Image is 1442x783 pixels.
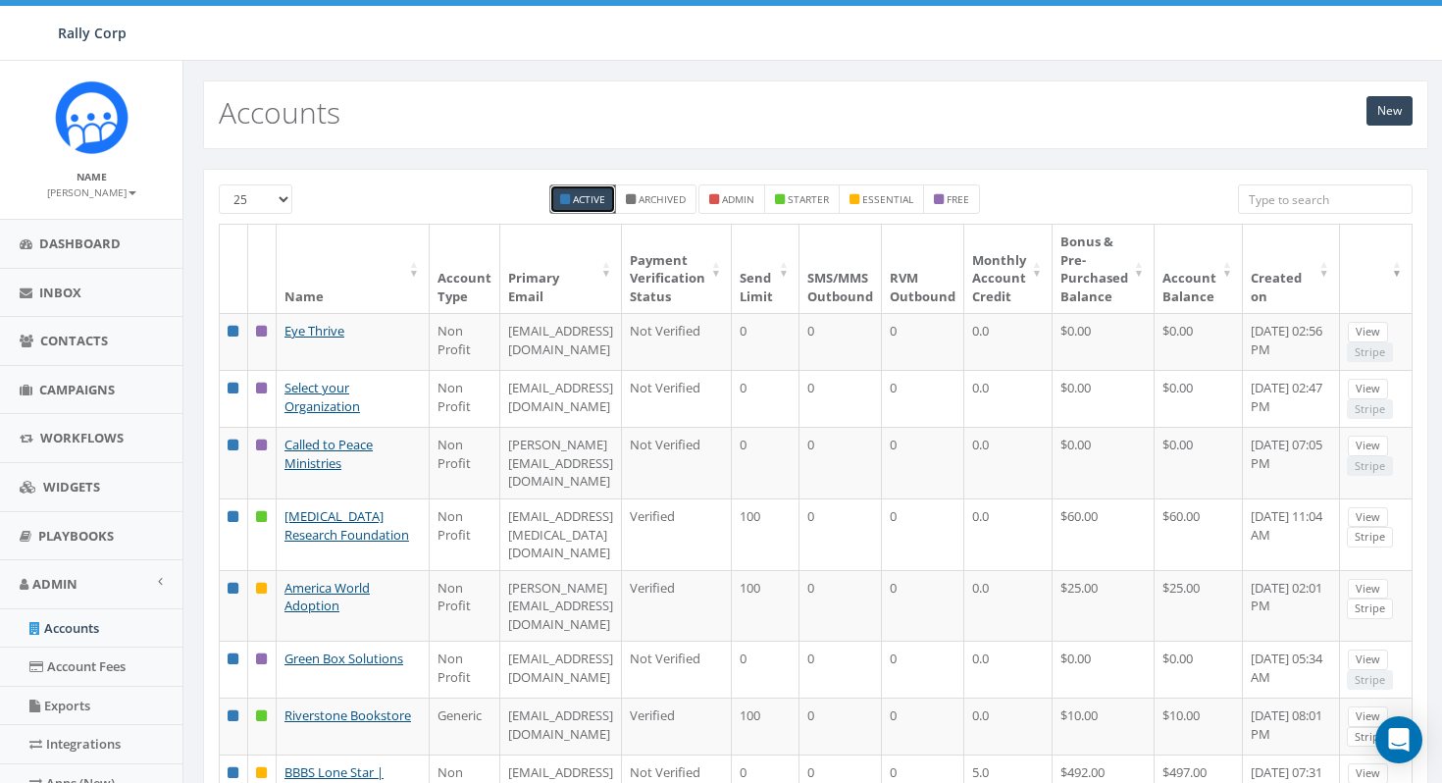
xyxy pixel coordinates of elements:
[722,192,754,206] small: admin
[47,183,136,200] a: [PERSON_NAME]
[1243,427,1340,498] td: [DATE] 07:05 PM
[799,570,882,642] td: 0
[1053,641,1155,698] td: $0.00
[1155,225,1243,313] th: Account Balance: activate to sort column ascending
[799,427,882,498] td: 0
[964,370,1053,427] td: 0.0
[219,96,340,129] h2: Accounts
[1243,698,1340,755] td: [DATE] 08:01 PM
[1243,370,1340,427] td: [DATE] 02:47 PM
[430,698,500,755] td: Generic
[1155,370,1243,427] td: $0.00
[732,570,799,642] td: 100
[1243,225,1340,313] th: Created on: activate to sort column ascending
[284,436,373,472] a: Called to Peace Ministries
[430,225,500,313] th: Account Type
[1053,698,1155,755] td: $10.00
[799,225,882,313] th: SMS/MMS Outbound
[43,478,100,496] span: Widgets
[732,370,799,427] td: 0
[882,570,964,642] td: 0
[732,698,799,755] td: 100
[284,650,403,667] a: Green Box Solutions
[77,170,107,183] small: Name
[284,322,344,339] a: Eye Thrive
[573,192,605,206] small: Active
[964,313,1053,370] td: 0.0
[622,370,732,427] td: Not Verified
[882,498,964,570] td: 0
[39,235,121,252] span: Dashboard
[1155,698,1243,755] td: $10.00
[882,370,964,427] td: 0
[1243,313,1340,370] td: [DATE] 02:56 PM
[430,370,500,427] td: Non Profit
[622,498,732,570] td: Verified
[1348,579,1388,600] a: View
[1348,436,1388,456] a: View
[1243,641,1340,698] td: [DATE] 05:34 AM
[500,570,622,642] td: [PERSON_NAME][EMAIL_ADDRESS][DOMAIN_NAME]
[964,427,1053,498] td: 0.0
[622,313,732,370] td: Not Verified
[964,570,1053,642] td: 0.0
[500,641,622,698] td: [EMAIL_ADDRESS][DOMAIN_NAME]
[947,192,969,206] small: free
[799,498,882,570] td: 0
[58,24,127,42] span: Rally Corp
[799,370,882,427] td: 0
[1053,427,1155,498] td: $0.00
[284,507,409,544] a: [MEDICAL_DATA] Research Foundation
[622,225,732,313] th: Payment Verification Status : activate to sort column ascending
[55,80,129,154] img: Icon_1.png
[882,313,964,370] td: 0
[500,370,622,427] td: [EMAIL_ADDRESS][DOMAIN_NAME]
[862,192,913,206] small: essential
[622,427,732,498] td: Not Verified
[964,498,1053,570] td: 0.0
[1053,225,1155,313] th: Bonus &amp; Pre-Purchased Balance: activate to sort column ascending
[500,313,622,370] td: [EMAIL_ADDRESS][DOMAIN_NAME]
[1053,498,1155,570] td: $60.00
[430,313,500,370] td: Non Profit
[1366,96,1413,126] a: New
[39,381,115,398] span: Campaigns
[40,332,108,349] span: Contacts
[1348,507,1388,528] a: View
[1348,706,1388,727] a: View
[732,427,799,498] td: 0
[1375,716,1422,763] div: Open Intercom Messenger
[1155,313,1243,370] td: $0.00
[430,570,500,642] td: Non Profit
[882,427,964,498] td: 0
[964,698,1053,755] td: 0.0
[799,313,882,370] td: 0
[500,698,622,755] td: [EMAIL_ADDRESS][DOMAIN_NAME]
[1053,370,1155,427] td: $0.00
[1348,650,1388,670] a: View
[1347,599,1393,619] a: Stripe
[284,579,370,615] a: America World Adoption
[1155,570,1243,642] td: $25.00
[882,641,964,698] td: 0
[1347,527,1393,548] a: Stripe
[40,429,124,446] span: Workflows
[1155,498,1243,570] td: $60.00
[38,527,114,545] span: Playbooks
[284,706,411,724] a: Riverstone Bookstore
[430,498,500,570] td: Non Profit
[622,641,732,698] td: Not Verified
[799,641,882,698] td: 0
[430,427,500,498] td: Non Profit
[964,641,1053,698] td: 0.0
[639,192,686,206] small: Archived
[1238,184,1413,214] input: Type to search
[799,698,882,755] td: 0
[32,575,77,593] span: Admin
[732,641,799,698] td: 0
[47,185,136,199] small: [PERSON_NAME]
[1243,498,1340,570] td: [DATE] 11:04 AM
[500,427,622,498] td: [PERSON_NAME][EMAIL_ADDRESS][DOMAIN_NAME]
[500,498,622,570] td: [EMAIL_ADDRESS][MEDICAL_DATA][DOMAIN_NAME]
[732,498,799,570] td: 100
